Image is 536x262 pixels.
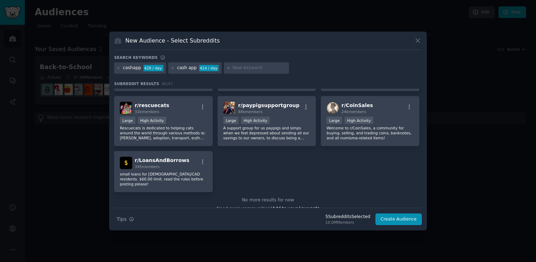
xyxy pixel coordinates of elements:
div: No more results for now [114,197,422,204]
span: r/ paypigsupportgroup [238,102,300,108]
span: 46 / 47 [162,82,173,86]
div: Need more communities? [114,203,422,212]
img: LoansAndBorrows [120,157,132,169]
p: Rescuecats is dedicated to helping cats around the world through various methods ie: [PERSON_NAME... [120,126,207,140]
div: Large [120,117,135,124]
p: small loans for [DEMOGRAPHIC_DATA]/CAD residents. $60.00 limit. read the rules before posting ple... [120,172,207,186]
span: 84k members [238,110,263,114]
span: r/ LoansAndBorrows [135,157,189,163]
img: rescuecats [120,102,132,114]
button: Create Audience [375,213,422,225]
div: Large [223,117,239,124]
button: Tips [114,213,136,225]
span: Add to your keywords [272,206,319,211]
div: cash app [177,65,196,71]
div: High Activity [241,117,270,124]
input: New Keyword [233,65,286,71]
div: High Activity [138,117,167,124]
p: Welcome to r/CoinSales, a community for buying, selling, and trading coins, banknotes, and all nu... [326,126,414,140]
div: 414 / day [199,65,219,71]
span: r/ CoinSales [341,102,373,108]
span: r/ rescuecats [135,102,169,108]
span: 32k members [135,110,159,114]
img: paypigsupportgroup [223,102,236,114]
div: Large [326,117,342,124]
div: cashapp [123,65,141,71]
span: Subreddit Results [114,81,159,86]
div: 429 / day [144,65,163,71]
div: 10.0M Members [325,220,370,225]
div: High Activity [345,117,373,124]
span: Tips [117,216,127,223]
p: A support group for us paypigs and simps when we feel depressed about sending all our savings to ... [223,126,311,140]
h3: New Audience - Select Subreddits [125,37,220,44]
img: CoinSales [326,102,339,114]
div: 5 Subreddit s Selected [325,214,370,220]
h3: Search keywords [114,55,158,60]
span: 345 members [135,165,160,169]
span: 24k members [341,110,366,114]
